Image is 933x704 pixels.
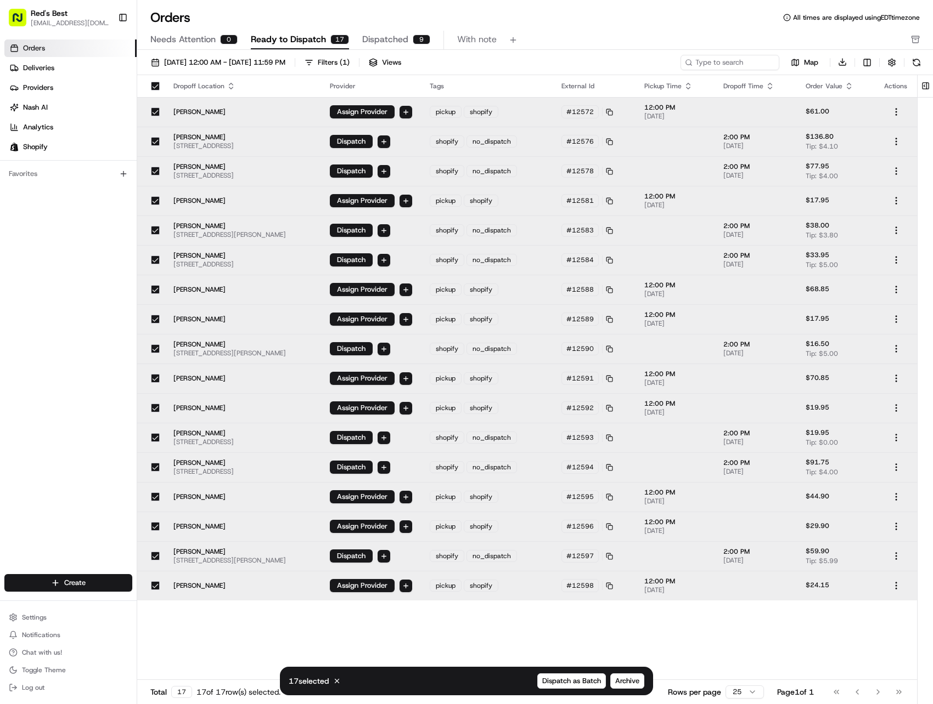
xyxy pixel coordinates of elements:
span: #12591 [566,374,594,383]
button: #12598 [561,579,613,592]
span: Tip: $5.00 [806,260,838,269]
div: Pickup Time [644,82,706,90]
span: [STREET_ADDRESS][PERSON_NAME] [173,349,312,357]
button: #12578 [561,164,613,178]
span: shopify [470,522,492,531]
span: [PERSON_NAME] [173,340,312,349]
span: $68.85 [806,285,829,293]
span: $24.15 [806,581,829,589]
span: #12596 [566,522,594,531]
span: 2:00 PM [723,222,788,230]
span: [DATE] [723,349,788,357]
span: no_dispatch [473,226,511,235]
span: 12:00 PM [644,399,706,408]
div: Tags [430,82,544,90]
span: $19.95 [806,403,829,412]
span: $44.90 [806,492,829,501]
span: #12584 [566,256,594,264]
span: pickup [436,404,456,412]
span: [DATE] 12:00 AM - [DATE] 11:59 PM [164,58,285,67]
input: Clear [29,71,181,82]
button: [DATE] 12:00 AM - [DATE] 11:59 PM [146,55,290,70]
button: #12592 [561,401,613,415]
button: #12581 [561,194,613,207]
button: Dispatch as Batch [537,673,606,689]
button: Red's Best [31,8,68,19]
div: Dropoff Location [173,82,312,90]
div: 📗 [11,246,20,255]
span: #12588 [566,285,594,294]
a: Analytics [4,118,137,136]
span: [PERSON_NAME] [173,429,312,438]
span: $38.00 [806,221,829,230]
div: 0 [220,35,238,44]
span: [DATE] [644,378,706,387]
span: $59.90 [806,547,829,555]
span: 12:00 PM [644,192,706,201]
button: Start new chat [187,108,200,121]
span: shopify [470,404,492,412]
span: [DATE] [723,438,788,446]
span: Knowledge Base [22,245,84,256]
span: 9:26 AM [99,170,126,179]
span: pickup [436,107,456,116]
button: #12588 [561,283,613,296]
span: [STREET_ADDRESS] [173,141,312,150]
span: [EMAIL_ADDRESS][DOMAIN_NAME] [31,19,109,27]
div: Page 1 of 1 [777,686,814,697]
button: #12583 [561,224,613,237]
h1: Orders [150,9,190,26]
button: Red's Best[EMAIL_ADDRESS][DOMAIN_NAME] [4,4,114,31]
span: pickup [436,581,456,590]
a: Powered byPylon [77,271,133,280]
div: Dropoff Time [723,82,788,90]
span: [STREET_ADDRESS] [173,467,312,476]
img: Shopify logo [10,143,19,151]
span: $17.95 [806,196,829,205]
button: #12572 [561,105,613,118]
span: Toggle Theme [22,666,66,674]
span: Dispatched [362,33,408,46]
span: pickup [436,196,456,205]
button: Views [364,55,406,70]
button: Dispatch [330,431,373,444]
span: With note [457,33,497,46]
span: ( 1 ) [340,58,350,67]
span: Views [382,58,401,67]
span: $91.75 [806,458,829,467]
span: [DATE] [723,260,788,269]
img: Klarizel Pensader [11,160,29,177]
div: 17 of 17 row(s) selected. [196,686,280,697]
span: All times are displayed using EDT timezone [793,13,920,22]
span: #12590 [566,344,594,353]
button: Settings [4,610,132,625]
div: Actions [884,82,908,90]
span: 2:00 PM [723,251,788,260]
span: Tip: $0.00 [806,438,838,447]
button: #12576 [561,135,613,148]
span: Nash AI [23,103,48,112]
span: #12592 [566,404,594,412]
span: Archive [615,676,639,686]
span: $19.95 [806,428,829,437]
button: Map [784,56,825,69]
span: no_dispatch [473,256,511,264]
span: • [148,200,151,208]
span: [PERSON_NAME] [173,374,312,383]
span: Tip: $3.80 [806,231,838,240]
span: [PERSON_NAME] [PERSON_NAME] [34,200,145,208]
span: [PERSON_NAME] [173,492,312,501]
span: #12597 [566,552,594,560]
span: shopify [436,463,458,472]
span: [PERSON_NAME] [173,522,312,531]
button: #12596 [561,520,613,533]
span: no_dispatch [473,463,511,472]
button: Archive [610,673,644,689]
span: Providers [23,83,53,93]
span: shopify [436,137,458,146]
span: pickup [436,492,456,501]
span: [DATE] [644,408,706,417]
span: shopify [470,581,492,590]
span: API Documentation [104,245,176,256]
span: 2:00 PM [723,458,788,467]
